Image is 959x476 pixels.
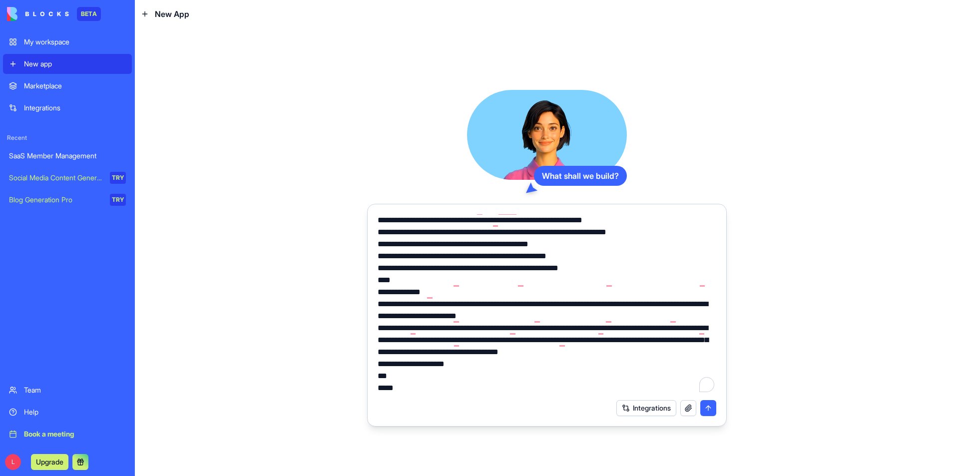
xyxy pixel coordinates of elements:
div: Social Media Content Generator [9,173,103,183]
button: Integrations [616,400,676,416]
a: My workspace [3,32,132,52]
div: Integrations [24,103,126,113]
a: Upgrade [31,457,68,467]
a: Book a meeting [3,424,132,444]
span: New App [155,8,189,20]
a: Team [3,380,132,400]
div: Blog Generation Pro [9,195,103,205]
button: Upgrade [31,454,68,470]
div: New app [24,59,126,69]
a: Integrations [3,98,132,118]
div: Help [24,407,126,417]
a: Blog Generation ProTRY [3,190,132,210]
span: Recent [3,134,132,142]
textarea: To enrich screen reader interactions, please activate Accessibility in Grammarly extension settings [378,214,716,394]
div: SaaS Member Management [9,151,126,161]
div: Book a meeting [24,429,126,439]
a: SaaS Member Management [3,146,132,166]
img: logo [7,7,69,21]
div: Team [24,385,126,395]
a: New app [3,54,132,74]
div: TRY [110,172,126,184]
a: BETA [7,7,101,21]
div: What shall we build? [534,166,627,186]
div: Marketplace [24,81,126,91]
div: TRY [110,194,126,206]
a: Help [3,402,132,422]
a: Marketplace [3,76,132,96]
div: BETA [77,7,101,21]
div: My workspace [24,37,126,47]
a: Social Media Content GeneratorTRY [3,168,132,188]
span: L [5,454,21,470]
